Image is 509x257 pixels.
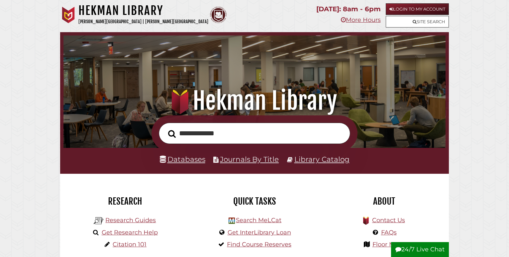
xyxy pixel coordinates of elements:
h1: Hekman Library [71,86,438,115]
a: Search MeLCat [236,217,281,224]
p: [DATE]: 8am - 6pm [316,3,381,15]
a: Find Course Reserves [227,241,291,248]
a: Databases [160,155,205,163]
img: Calvin Theological Seminary [210,7,227,23]
a: Citation 101 [113,241,147,248]
a: Journals By Title [220,155,279,163]
a: Site Search [386,16,449,28]
button: Search [165,128,179,140]
a: FAQs [381,229,397,236]
a: Contact Us [372,217,405,224]
img: Calvin University [60,7,77,23]
a: Login to My Account [386,3,449,15]
img: Hekman Library Logo [229,218,235,224]
img: Hekman Library Logo [94,216,104,226]
h2: Quick Tasks [195,196,314,207]
a: More Hours [341,16,381,24]
h2: About [324,196,444,207]
i: Search [168,130,176,138]
p: [PERSON_NAME][GEOGRAPHIC_DATA] | [PERSON_NAME][GEOGRAPHIC_DATA] [78,18,208,26]
a: Research Guides [105,217,156,224]
a: Floor Maps [372,241,405,248]
a: Get Research Help [102,229,158,236]
a: Library Catalog [294,155,350,163]
a: Get InterLibrary Loan [228,229,291,236]
h2: Research [65,196,185,207]
h1: Hekman Library [78,3,208,18]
